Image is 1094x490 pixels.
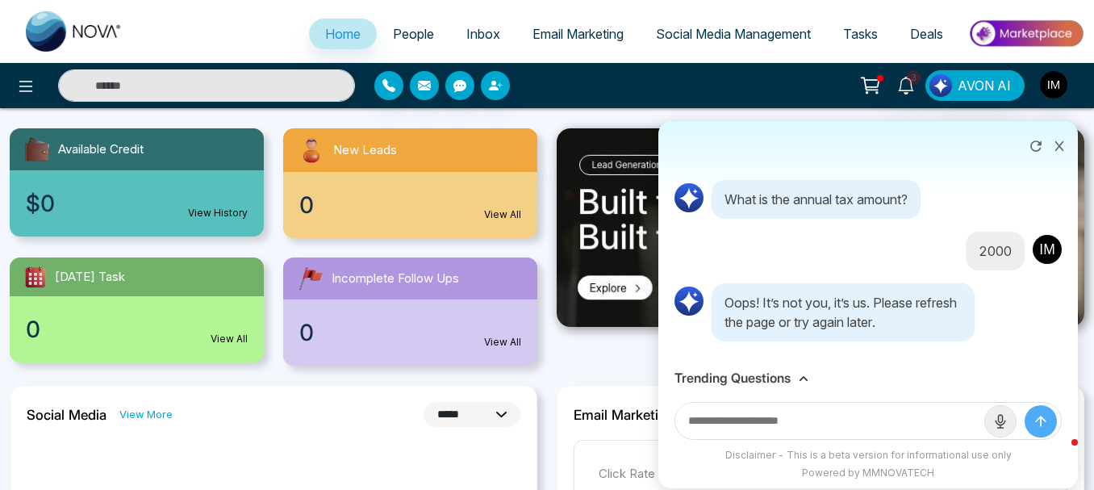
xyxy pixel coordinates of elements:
span: People [393,26,434,42]
img: Market-place.gif [967,15,1084,52]
a: People [377,19,450,49]
a: View All [484,207,521,222]
h2: Email Marketing [574,407,674,423]
span: Inbox [466,26,500,42]
span: Tasks [843,26,878,42]
p: 2000 [979,241,1012,261]
a: View All [211,332,248,346]
span: Social Media Management [656,26,811,42]
span: Deals [910,26,943,42]
img: todayTask.svg [23,264,48,290]
img: AI Logo [673,285,705,317]
div: Disclaimer - This is a beta version for informational use only [666,448,1070,463]
a: Deals [894,19,959,49]
span: $0 [26,186,55,220]
span: Incomplete Follow Ups [332,270,459,288]
img: newLeads.svg [296,135,327,165]
img: Lead Flow [929,74,952,97]
a: Social Media Management [640,19,827,49]
button: AVON AI [925,70,1025,101]
img: followUps.svg [296,264,325,293]
span: [DATE] Task [55,268,125,287]
a: View History [188,206,248,220]
img: User Avatar [1040,71,1067,98]
a: View More [119,407,173,422]
span: 0 [299,188,314,222]
span: Email Marketing [532,26,624,42]
img: . [557,128,1084,327]
a: Tasks [827,19,894,49]
span: Available Credit [58,140,144,159]
p: What is the annual tax amount? [712,180,921,219]
a: 3 [887,70,925,98]
iframe: Intercom live chat [1039,435,1078,474]
span: 3 [906,70,921,85]
a: New Leads0View All [273,128,547,238]
span: New Leads [333,141,397,160]
a: Home [309,19,377,49]
img: Nova CRM Logo [26,11,123,52]
h2: Social Media [27,407,106,423]
a: View All [484,335,521,350]
a: Email Marketing [516,19,640,49]
p: Click Rate [599,465,812,484]
h3: Trending Questions [674,371,791,386]
img: AI Logo [673,182,705,214]
p: Oops! It’s not you, it’s us. Please refresh the page or try again later. [712,283,975,341]
div: Powered by MMNOVATECH [666,466,1070,480]
span: 0 [26,312,40,346]
span: AVON AI [958,76,1011,95]
span: 0 [299,316,314,350]
img: User Avatar [1031,233,1063,266]
span: Home [325,26,361,42]
a: Incomplete Follow Ups0View All [273,258,547,366]
img: availableCredit.svg [23,135,52,164]
a: Inbox [450,19,516,49]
